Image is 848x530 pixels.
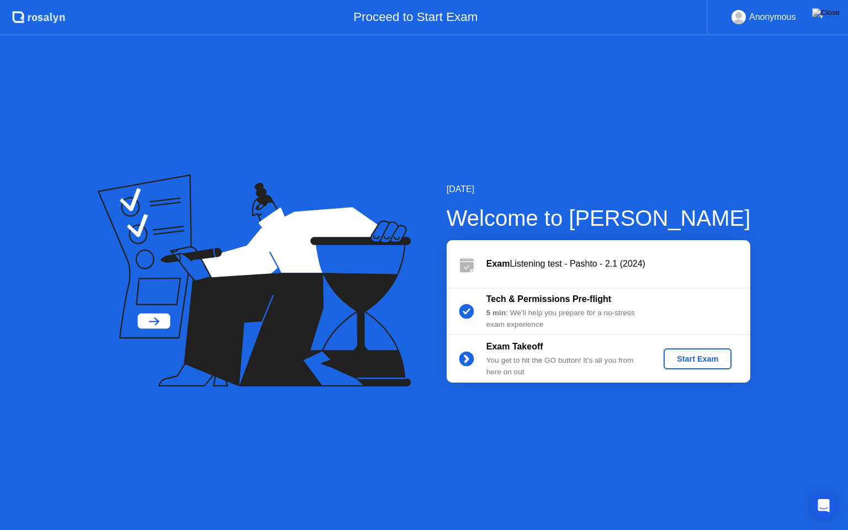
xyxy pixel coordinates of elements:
div: [DATE] [447,183,751,196]
b: 5 min [486,309,506,317]
div: Welcome to [PERSON_NAME] [447,202,751,235]
b: Exam [486,259,510,268]
div: Start Exam [668,354,727,363]
b: Tech & Permissions Pre-flight [486,294,611,304]
div: : We’ll help you prepare for a no-stress exam experience [486,308,645,330]
div: Anonymous [749,10,796,24]
button: Start Exam [664,348,732,369]
b: Exam Takeoff [486,342,543,351]
div: Listening test - Pashto - 2.1 (2024) [486,257,750,271]
div: Open Intercom Messenger [810,492,837,519]
img: Close [812,8,840,17]
div: You get to hit the GO button! It’s all you from here on out [486,355,645,378]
